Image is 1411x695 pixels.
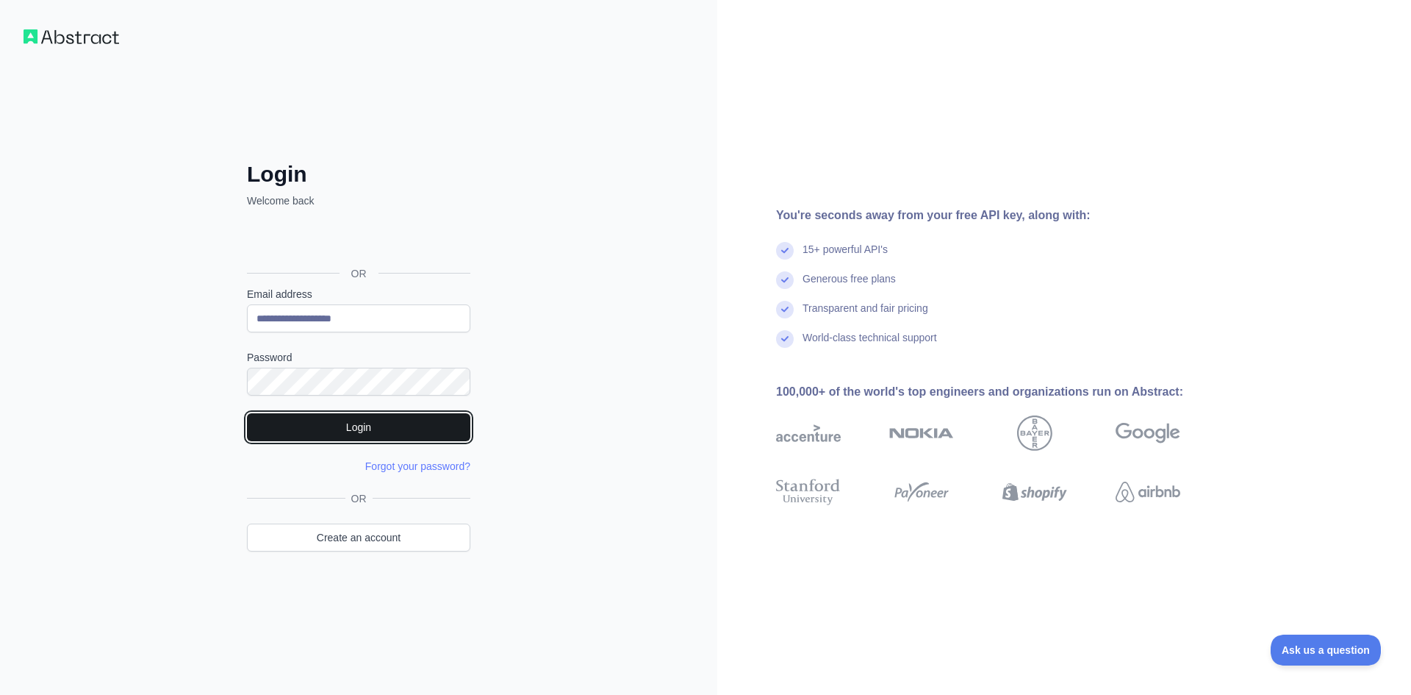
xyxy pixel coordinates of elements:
[776,330,794,348] img: check mark
[776,271,794,289] img: check mark
[247,287,470,302] label: Email address
[247,161,470,188] h2: Login
[803,330,937,360] div: World-class technical support
[889,416,954,451] img: nokia
[776,383,1227,401] div: 100,000+ of the world's top engineers and organizations run on Abstract:
[776,207,1227,224] div: You're seconds away from your free API key, along with:
[803,301,928,330] div: Transparent and fair pricing
[1116,416,1180,451] img: google
[776,476,841,508] img: stanford university
[1002,476,1067,508] img: shopify
[776,301,794,318] img: check mark
[340,266,378,281] span: OR
[24,29,119,44] img: Workflow
[247,524,470,552] a: Create an account
[1116,476,1180,508] img: airbnb
[247,413,470,441] button: Login
[803,242,888,271] div: 15+ powerful API's
[1271,635,1382,666] iframe: Toggle Customer Support
[345,491,373,506] span: OR
[776,242,794,260] img: check mark
[776,416,841,451] img: accenture
[803,271,896,301] div: Generous free plans
[889,476,954,508] img: payoneer
[240,224,475,257] iframe: Nút Đăng nhập bằng Google
[247,193,470,208] p: Welcome back
[365,460,470,472] a: Forgot your password?
[247,350,470,365] label: Password
[1017,416,1052,451] img: bayer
